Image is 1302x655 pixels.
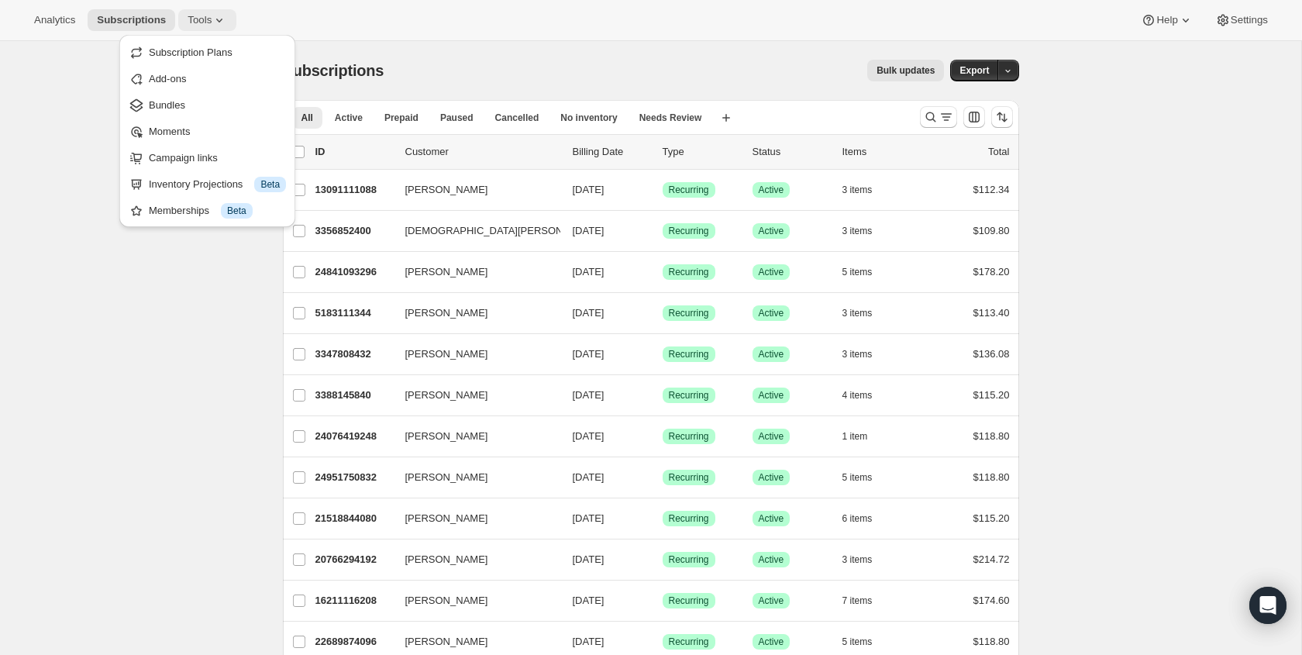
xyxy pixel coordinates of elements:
[405,511,488,526] span: [PERSON_NAME]
[842,261,890,283] button: 5 items
[315,264,393,280] p: 24841093296
[669,595,709,607] span: Recurring
[973,307,1010,319] span: $113.40
[669,553,709,566] span: Recurring
[315,549,1010,571] div: 20766294192[PERSON_NAME][DATE]SuccessRecurringSuccessActive3 items$214.72
[714,107,739,129] button: Create new view
[396,465,551,490] button: [PERSON_NAME]
[335,112,363,124] span: Active
[669,636,709,648] span: Recurring
[124,119,291,143] button: Moments
[88,9,175,31] button: Subscriptions
[973,430,1010,442] span: $118.80
[315,388,393,403] p: 3388145840
[877,64,935,77] span: Bulk updates
[842,549,890,571] button: 3 items
[149,177,286,192] div: Inventory Projections
[188,14,212,26] span: Tools
[988,144,1009,160] p: Total
[405,429,488,444] span: [PERSON_NAME]
[842,179,890,201] button: 3 items
[573,307,604,319] span: [DATE]
[669,266,709,278] span: Recurring
[973,512,1010,524] span: $115.20
[149,152,218,164] span: Campaign links
[1156,14,1177,26] span: Help
[149,73,186,84] span: Add-ons
[315,467,1010,488] div: 24951750832[PERSON_NAME][DATE]SuccessRecurringSuccessActive5 items$118.80
[227,205,246,217] span: Beta
[315,302,1010,324] div: 5183111344[PERSON_NAME][DATE]SuccessRecurringSuccessActive3 items$113.40
[973,595,1010,606] span: $174.60
[124,66,291,91] button: Add-ons
[495,112,539,124] span: Cancelled
[842,266,873,278] span: 5 items
[842,225,873,237] span: 3 items
[842,590,890,612] button: 7 items
[283,62,384,79] span: Subscriptions
[25,9,84,31] button: Analytics
[1231,14,1268,26] span: Settings
[315,631,1010,653] div: 22689874096[PERSON_NAME][DATE]SuccessRecurringSuccessActive5 items$118.80
[669,471,709,484] span: Recurring
[759,595,784,607] span: Active
[573,225,604,236] span: [DATE]
[149,203,286,219] div: Memberships
[315,220,1010,242] div: 3356852400[DEMOGRAPHIC_DATA][PERSON_NAME][DATE]SuccessRecurringSuccessActive3 items$109.80
[639,112,702,124] span: Needs Review
[573,144,650,160] p: Billing Date
[396,219,551,243] button: [DEMOGRAPHIC_DATA][PERSON_NAME]
[396,383,551,408] button: [PERSON_NAME]
[315,346,393,362] p: 3347808432
[669,389,709,402] span: Recurring
[669,225,709,237] span: Recurring
[842,348,873,360] span: 3 items
[260,178,280,191] span: Beta
[573,636,604,647] span: [DATE]
[315,261,1010,283] div: 24841093296[PERSON_NAME][DATE]SuccessRecurringSuccessActive5 items$178.20
[842,595,873,607] span: 7 items
[315,223,393,239] p: 3356852400
[315,144,1010,160] div: IDCustomerBilling DateTypeStatusItemsTotal
[842,636,873,648] span: 5 items
[573,430,604,442] span: [DATE]
[315,508,1010,529] div: 21518844080[PERSON_NAME][DATE]SuccessRecurringSuccessActive6 items$115.20
[405,552,488,567] span: [PERSON_NAME]
[669,348,709,360] span: Recurring
[867,60,944,81] button: Bulk updates
[669,430,709,443] span: Recurring
[396,588,551,613] button: [PERSON_NAME]
[573,512,604,524] span: [DATE]
[759,225,784,237] span: Active
[396,629,551,654] button: [PERSON_NAME]
[315,429,393,444] p: 24076419248
[440,112,474,124] span: Paused
[759,307,784,319] span: Active
[315,426,1010,447] div: 24076419248[PERSON_NAME][DATE]SuccessRecurringSuccessActive1 item$118.80
[124,92,291,117] button: Bundles
[301,112,313,124] span: All
[842,302,890,324] button: 3 items
[573,348,604,360] span: [DATE]
[842,220,890,242] button: 3 items
[124,40,291,64] button: Subscription Plans
[669,512,709,525] span: Recurring
[149,99,185,111] span: Bundles
[991,106,1013,128] button: Sort the results
[396,260,551,284] button: [PERSON_NAME]
[973,553,1010,565] span: $214.72
[396,506,551,531] button: [PERSON_NAME]
[560,112,617,124] span: No inventory
[973,636,1010,647] span: $118.80
[178,9,236,31] button: Tools
[315,552,393,567] p: 20766294192
[573,471,604,483] span: [DATE]
[573,553,604,565] span: [DATE]
[950,60,998,81] button: Export
[842,426,885,447] button: 1 item
[753,144,830,160] p: Status
[973,471,1010,483] span: $118.80
[315,384,1010,406] div: 3388145840[PERSON_NAME][DATE]SuccessRecurringSuccessActive4 items$115.20
[405,388,488,403] span: [PERSON_NAME]
[759,389,784,402] span: Active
